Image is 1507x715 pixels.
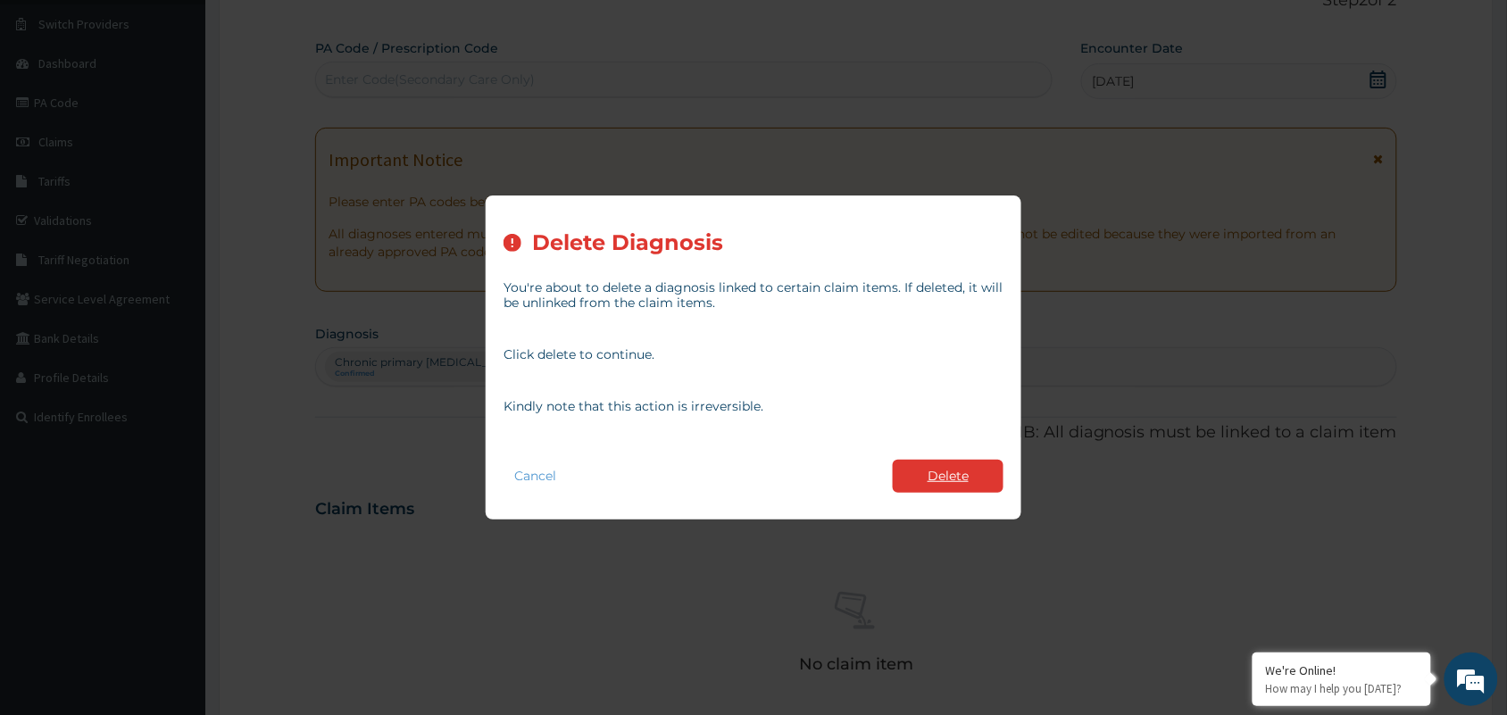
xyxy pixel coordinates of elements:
textarea: Type your message and hit 'Enter' [9,487,340,550]
h2: Delete Diagnosis [532,231,723,255]
span: We're online! [104,225,246,405]
p: You're about to delete a diagnosis linked to certain claim items. If deleted, it will be unlinked... [504,280,1003,311]
div: We're Online! [1266,662,1418,678]
img: d_794563401_company_1708531726252_794563401 [33,89,72,134]
button: Delete [893,460,1003,493]
button: Cancel [504,463,567,489]
p: How may I help you today? [1266,681,1418,696]
div: Chat with us now [93,100,300,123]
p: Click delete to continue. [504,347,1003,362]
div: Minimize live chat window [293,9,336,52]
p: Kindly note that this action is irreversible. [504,399,1003,414]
